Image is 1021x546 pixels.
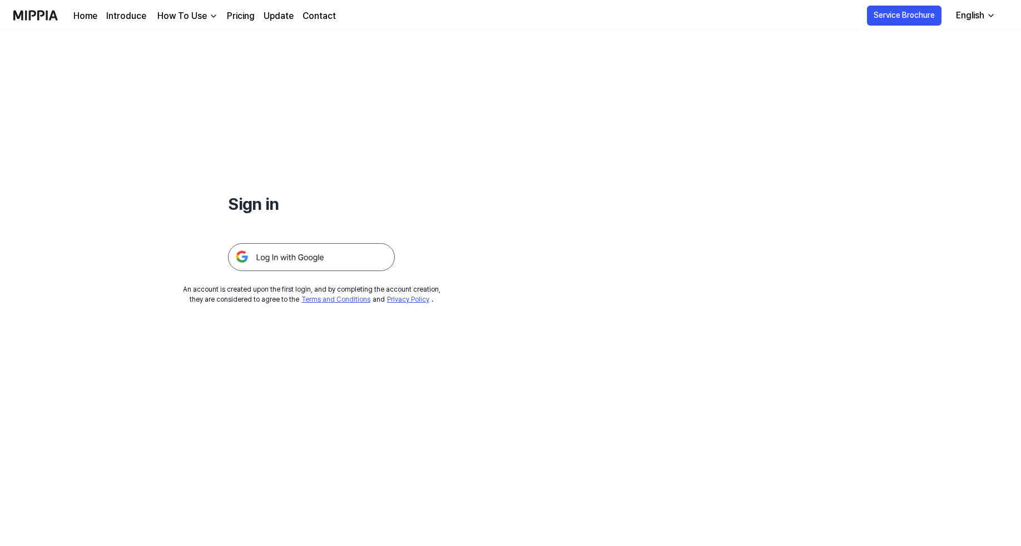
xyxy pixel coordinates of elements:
button: Service Brochure [867,6,941,26]
button: English [947,4,1002,27]
a: Terms and Conditions [301,296,370,303]
img: down [209,12,218,21]
h1: Sign in [228,191,395,217]
a: Privacy Policy [387,296,429,303]
div: English [954,9,987,22]
a: Pricing [227,9,255,23]
div: How To Use [155,9,209,23]
a: Contact [303,9,336,23]
button: How To Use [155,9,218,23]
a: Home [73,9,97,23]
a: Update [264,9,294,23]
a: Introduce [106,9,146,23]
img: 구글 로그인 버튼 [228,243,395,271]
div: An account is created upon the first login, and by completing the account creation, they are cons... [183,284,440,304]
